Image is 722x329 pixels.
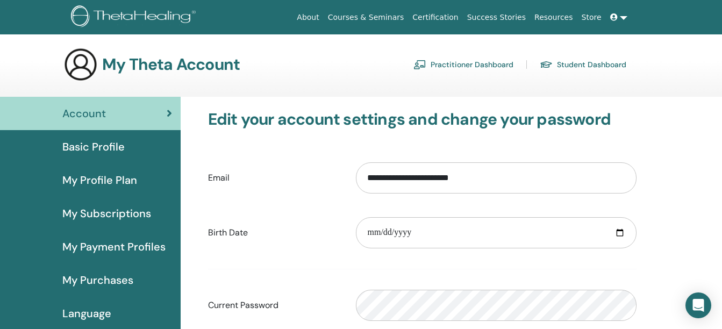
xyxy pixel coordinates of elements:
[62,172,137,188] span: My Profile Plan
[62,105,106,121] span: Account
[62,239,166,255] span: My Payment Profiles
[577,8,606,27] a: Store
[413,60,426,69] img: chalkboard-teacher.svg
[200,168,348,188] label: Email
[413,56,513,73] a: Practitioner Dashboard
[530,8,577,27] a: Resources
[208,110,637,129] h3: Edit your account settings and change your password
[408,8,462,27] a: Certification
[540,56,626,73] a: Student Dashboard
[62,139,125,155] span: Basic Profile
[62,205,151,221] span: My Subscriptions
[71,5,199,30] img: logo.png
[463,8,530,27] a: Success Stories
[62,305,111,321] span: Language
[540,60,553,69] img: graduation-cap.svg
[292,8,323,27] a: About
[62,272,133,288] span: My Purchases
[200,295,348,316] label: Current Password
[200,223,348,243] label: Birth Date
[102,55,240,74] h3: My Theta Account
[324,8,409,27] a: Courses & Seminars
[685,292,711,318] div: Open Intercom Messenger
[63,47,98,82] img: generic-user-icon.jpg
